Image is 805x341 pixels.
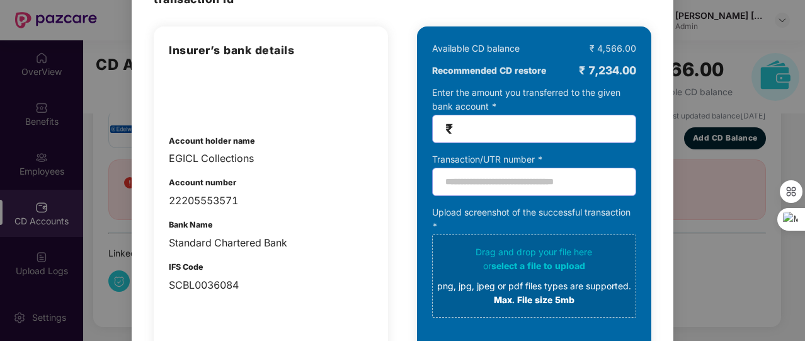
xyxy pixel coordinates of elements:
[445,122,453,136] span: ₹
[169,151,373,166] div: EGICL Collections
[437,279,631,293] div: png, jpg, jpeg or pdf files types are supported.
[432,64,546,78] b: Recommended CD restore
[169,136,255,146] b: Account holder name
[579,62,636,79] div: ₹ 7,234.00
[590,42,636,55] div: ₹ 4,566.00
[169,277,373,293] div: SCBL0036084
[169,235,373,251] div: Standard Chartered Bank
[437,245,631,307] div: Drag and drop your file here
[169,262,203,272] b: IFS Code
[169,178,236,187] b: Account number
[433,235,636,317] span: Drag and drop your file hereorselect a file to uploadpng, jpg, jpeg or pdf files types are suppor...
[432,42,520,55] div: Available CD balance
[169,72,234,116] img: onboarding
[432,153,636,166] div: Transaction/UTR number *
[169,42,373,59] h3: Insurer’s bank details
[169,220,213,229] b: Bank Name
[432,86,636,143] div: Enter the amount you transferred to the given bank account *
[437,259,631,273] div: or
[437,293,631,307] div: Max. File size 5mb
[491,260,585,271] span: select a file to upload
[432,205,636,318] div: Upload screenshot of the successful transaction *
[169,193,373,209] div: 22205553571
